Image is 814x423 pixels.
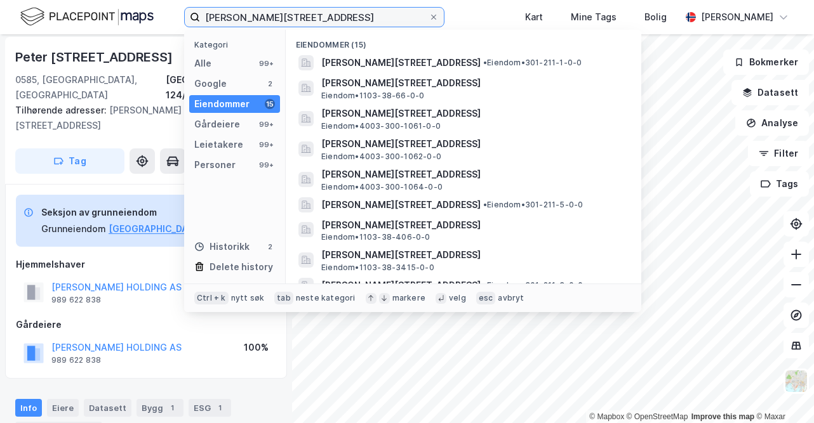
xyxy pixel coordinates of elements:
span: Eiendom • 1103-38-3415-0-0 [321,263,434,273]
button: Datasett [731,80,809,105]
div: Eiendommer [194,96,250,112]
span: [PERSON_NAME][STREET_ADDRESS] [321,106,626,121]
div: Delete history [210,259,273,275]
div: tab [274,292,293,304]
div: Alle [194,56,211,71]
button: Tags [750,171,809,197]
div: avbryt [498,293,524,303]
span: [PERSON_NAME][STREET_ADDRESS] [321,167,626,182]
div: Seksjon av grunneiendom [41,205,239,220]
button: Filter [748,141,809,166]
div: ESG [189,399,231,417]
span: Eiendom • 1103-38-406-0-0 [321,232,430,242]
div: 2 [265,242,275,252]
span: • [483,58,487,67]
div: Kart [525,10,543,25]
div: 2 [265,79,275,89]
div: Personer [194,157,236,172]
div: 1 [166,401,178,414]
div: velg [449,293,466,303]
div: neste kategori [296,293,356,303]
div: 15 [265,99,275,109]
input: Søk på adresse, matrikkel, gårdeiere, leietakere eller personer [200,8,429,27]
div: Kontrollprogram for chat [751,362,814,423]
span: [PERSON_NAME][STREET_ADDRESS] [321,55,481,70]
span: [PERSON_NAME][STREET_ADDRESS] [321,197,481,212]
span: Eiendom • 1103-38-66-0-0 [321,91,424,101]
a: OpenStreetMap [627,412,688,421]
div: Google [194,76,227,91]
a: Improve this map [691,412,754,421]
div: Bolig [644,10,667,25]
div: 99+ [257,58,275,68]
div: 99+ [257,160,275,170]
span: • [483,280,487,290]
span: [PERSON_NAME][STREET_ADDRESS] [321,218,626,233]
div: 99+ [257,119,275,129]
iframe: Chat Widget [751,362,814,423]
div: Leietakere [194,137,243,152]
span: [PERSON_NAME][STREET_ADDRESS] [321,75,626,91]
a: Mapbox [589,412,624,421]
span: [PERSON_NAME][STREET_ADDRESS] [321,247,626,263]
div: Historikk [194,239,250,254]
div: 1 [213,401,226,414]
div: nytt søk [231,293,265,303]
div: 989 622 838 [51,295,101,305]
div: 99+ [257,140,275,150]
div: [GEOGRAPHIC_DATA], 124/39/0/128 [166,72,277,103]
div: Datasett [84,399,131,417]
div: Bygg [137,399,183,417]
span: Eiendom • 301-211-1-0-0 [483,58,582,68]
div: Ctrl + k [194,292,229,304]
span: Eiendom • 301-211-5-0-0 [483,200,583,210]
span: • [483,200,487,209]
div: markere [392,293,425,303]
div: Eiendommer (15) [286,30,641,53]
div: [PERSON_NAME] [701,10,773,25]
button: Bokmerker [723,49,809,75]
span: Eiendom • 301-211-3-0-0 [483,280,583,290]
div: esc [476,292,496,304]
div: Grunneiendom [41,221,106,237]
div: Info [15,399,42,417]
div: Gårdeiere [194,117,240,132]
div: Mine Tags [571,10,617,25]
span: Tilhørende adresser: [15,105,109,115]
span: [PERSON_NAME][STREET_ADDRESS] [321,278,481,293]
div: Hjemmelshaver [16,257,276,272]
span: Eiendom • 4003-300-1064-0-0 [321,182,443,192]
button: Analyse [735,110,809,136]
span: [PERSON_NAME][STREET_ADDRESS] [321,136,626,152]
div: 989 622 838 [51,355,101,365]
span: Eiendom • 4003-300-1061-0-0 [321,121,441,131]
button: Tag [15,148,124,174]
img: logo.f888ab2527a4732fd821a326f86c7f29.svg [20,6,154,28]
div: 0585, [GEOGRAPHIC_DATA], [GEOGRAPHIC_DATA] [15,72,166,103]
div: [PERSON_NAME][STREET_ADDRESS] [15,103,267,133]
button: [GEOGRAPHIC_DATA], 124/39 [109,221,239,237]
div: Kategori [194,40,280,49]
div: Gårdeiere [16,317,276,332]
span: Eiendom • 4003-300-1062-0-0 [321,152,441,162]
div: Eiere [47,399,79,417]
div: Peter [STREET_ADDRESS] [15,47,175,67]
div: 100% [244,340,269,355]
